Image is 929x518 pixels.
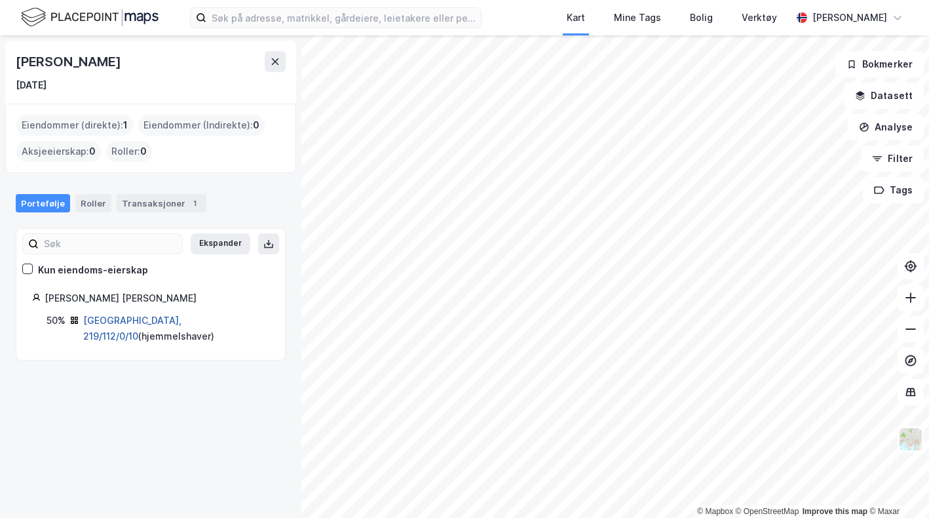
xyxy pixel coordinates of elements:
div: 50% [47,313,66,329]
button: Bokmerker [835,51,924,77]
img: Z [898,427,923,452]
div: [PERSON_NAME] [16,51,123,72]
div: Eiendommer (Indirekte) : [138,115,265,136]
div: ( hjemmelshaver ) [83,313,269,344]
img: logo.f888ab2527a4732fd821a326f86c7f29.svg [21,6,159,29]
button: Ekspander [191,233,250,254]
a: Mapbox [697,507,733,516]
a: [GEOGRAPHIC_DATA], 219/112/0/10 [83,315,181,342]
div: Eiendommer (direkte) : [16,115,133,136]
div: Bolig [690,10,713,26]
button: Filter [861,146,924,172]
input: Søk på adresse, matrikkel, gårdeiere, leietakere eller personer [206,8,481,28]
div: Kart [567,10,585,26]
span: 0 [89,144,96,159]
input: Søk [39,234,182,254]
button: Analyse [848,114,924,140]
a: OpenStreetMap [736,507,799,516]
div: Verktøy [742,10,777,26]
div: Roller [75,194,111,212]
div: Roller : [106,141,152,162]
a: Improve this map [803,507,867,516]
div: Aksjeeierskap : [16,141,101,162]
div: Kun eiendoms-eierskap [38,262,148,278]
span: 0 [140,144,147,159]
button: Tags [863,177,924,203]
div: [DATE] [16,77,47,93]
div: Mine Tags [614,10,661,26]
div: Portefølje [16,194,70,212]
iframe: Chat Widget [863,455,929,518]
span: 0 [253,117,259,133]
div: [PERSON_NAME] [812,10,887,26]
span: 1 [123,117,128,133]
div: [PERSON_NAME] [PERSON_NAME] [45,290,269,306]
div: 1 [188,197,201,210]
div: Transaksjoner [117,194,206,212]
button: Datasett [844,83,924,109]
